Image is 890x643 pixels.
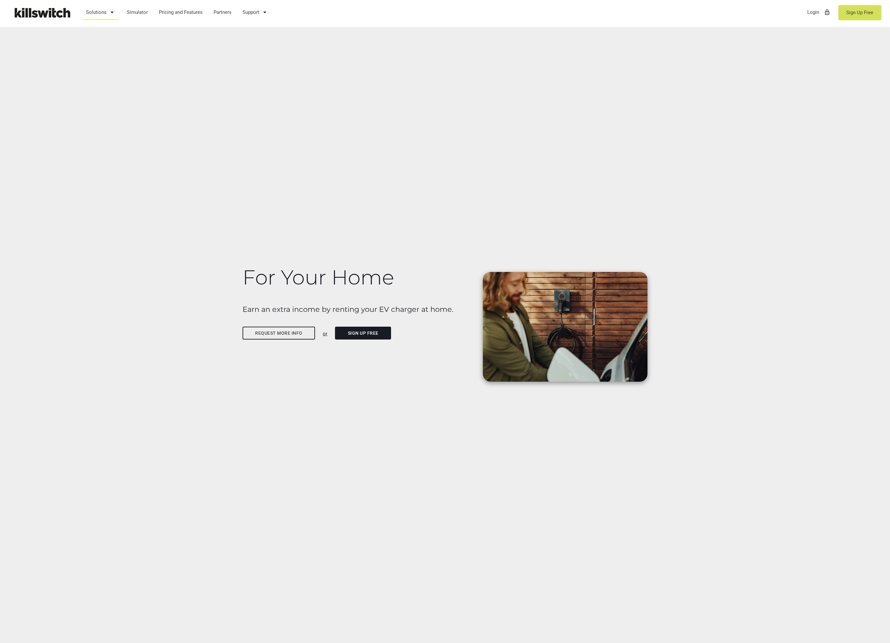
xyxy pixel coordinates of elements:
u: or [323,331,327,337]
i: lock_outline [824,5,830,20]
a: Request more info [243,327,315,340]
a: Solutions [83,4,119,21]
i: arrow_drop_down [261,5,269,20]
h1: For Your Home [243,266,476,288]
a: Pricing and Features [156,4,206,21]
a: Sign Up Free [335,327,391,340]
a: Support [240,4,272,21]
i: arrow_drop_down [108,5,116,20]
b: Earn an extra income by renting your EV charger at home. [243,305,454,314]
img: Man charging EV at home [483,272,647,382]
a: Sign Up Free [838,5,881,20]
a: Partners [211,4,235,21]
img: Killswitch [10,5,74,21]
a: Simulator [124,4,151,21]
a: Loginlock_outline [804,4,834,21]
